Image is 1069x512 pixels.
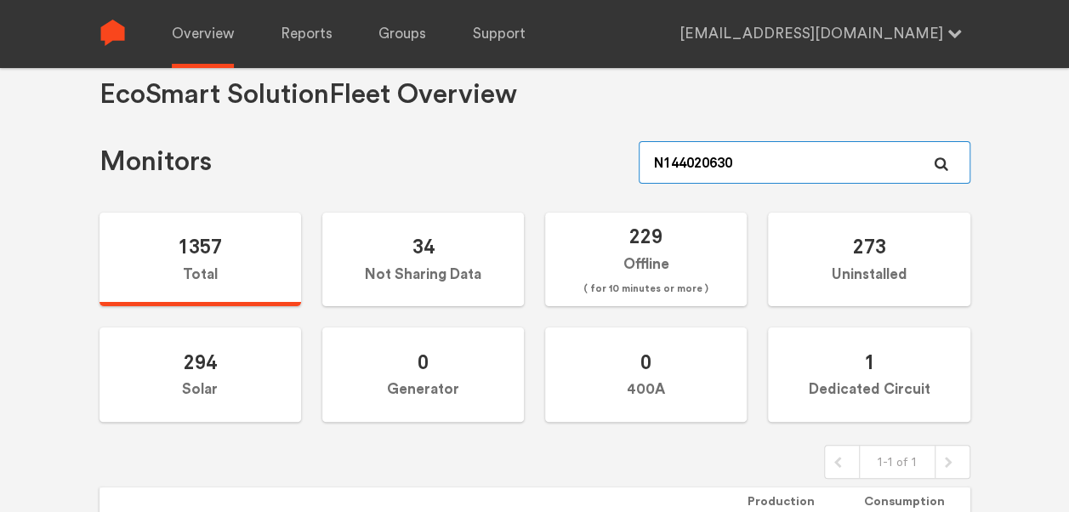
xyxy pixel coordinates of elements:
span: 34 [412,234,434,259]
span: 0 [640,350,651,374]
label: Solar [100,327,301,422]
div: 1-1 of 1 [859,446,935,478]
label: Generator [322,327,524,422]
label: Uninstalled [768,213,969,307]
span: 229 [629,224,662,248]
input: Serial Number, job ID, name, address [639,141,969,184]
label: Offline [545,213,747,307]
span: 1 [863,350,874,374]
label: Dedicated Circuit [768,327,969,422]
img: Sense Logo [100,20,126,46]
h1: EcoSmart Solution Fleet Overview [100,77,517,112]
h1: Monitors [100,145,212,179]
span: 1357 [178,234,222,259]
label: 400A [545,327,747,422]
span: 294 [184,350,217,374]
span: ( for 10 minutes or more ) [583,279,708,299]
span: 273 [852,234,885,259]
label: Total [100,213,301,307]
span: 0 [418,350,429,374]
label: Not Sharing Data [322,213,524,307]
